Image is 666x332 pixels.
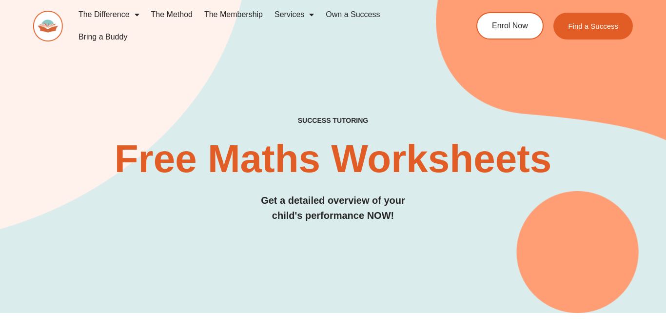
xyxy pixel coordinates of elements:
nav: Menu [73,3,442,48]
a: Enrol Now [476,12,544,39]
h4: SUCCESS TUTORING​ [33,117,632,125]
span: Find a Success [568,22,618,30]
span: Enrol Now [492,22,528,30]
a: Own a Success [320,3,386,26]
a: Find a Success [553,13,633,39]
a: Bring a Buddy [73,26,134,48]
h2: Free Maths Worksheets​ [33,139,632,178]
h3: Get a detailed overview of your child's performance NOW! [33,193,632,223]
a: Services [269,3,320,26]
a: The Membership [198,3,269,26]
a: The Method [145,3,198,26]
a: The Difference [73,3,145,26]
